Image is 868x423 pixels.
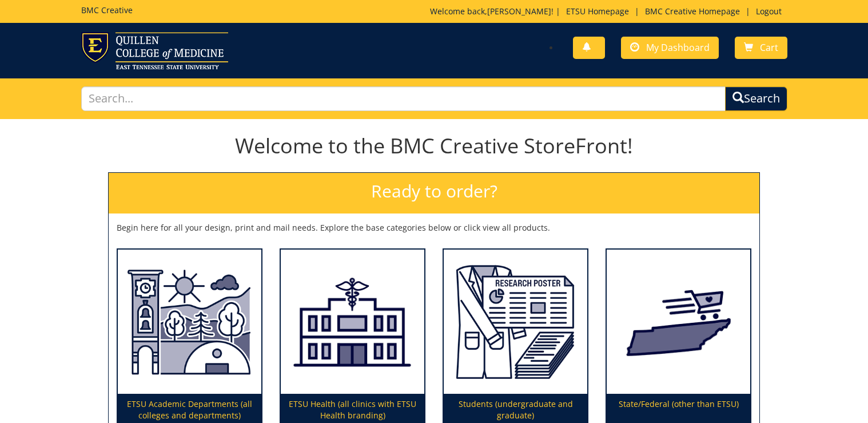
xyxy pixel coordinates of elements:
[760,41,778,54] span: Cart
[639,6,746,17] a: BMC Creative Homepage
[81,6,133,14] h5: BMC Creative
[108,135,760,157] h1: Welcome to the BMC Creative StoreFront!
[487,6,551,17] a: [PERSON_NAME]
[621,37,719,59] a: My Dashboard
[646,41,710,54] span: My Dashboard
[281,250,424,394] img: ETSU Health (all clinics with ETSU Health branding)
[607,250,750,394] img: State/Federal (other than ETSU)
[81,86,726,111] input: Search...
[118,250,261,394] img: ETSU Academic Departments (all colleges and departments)
[117,222,751,234] p: Begin here for all your design, print and mail needs. Explore the base categories below or click ...
[81,32,228,69] img: ETSU logo
[560,6,635,17] a: ETSU Homepage
[725,86,787,111] button: Search
[735,37,787,59] a: Cart
[430,6,787,17] p: Welcome back, ! | | |
[109,173,759,214] h2: Ready to order?
[750,6,787,17] a: Logout
[444,250,587,394] img: Students (undergraduate and graduate)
